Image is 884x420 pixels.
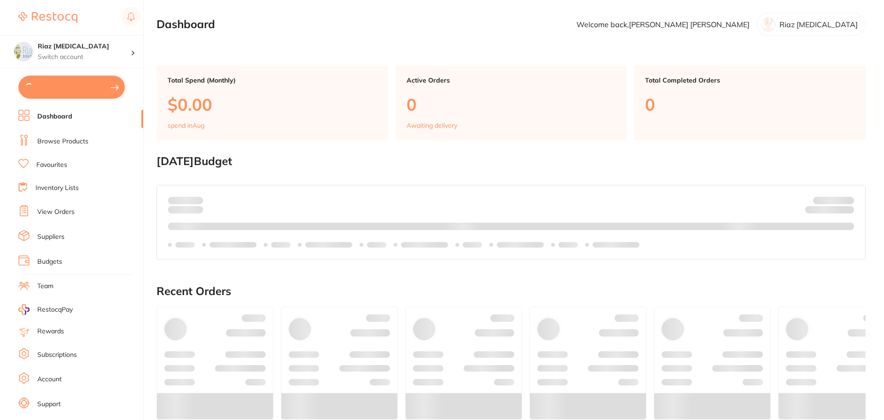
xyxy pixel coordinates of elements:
[38,42,131,51] h4: Riaz Dental Surgery
[35,183,79,193] a: Inventory Lists
[38,53,131,62] p: Switch account
[463,241,482,248] p: Labels
[395,65,627,140] a: Active Orders0Awaiting delivery
[407,95,616,114] p: 0
[779,20,858,29] p: Riaz [MEDICAL_DATA]
[157,18,215,31] h2: Dashboard
[168,196,203,204] p: Spent:
[175,241,195,248] p: Labels
[157,65,388,140] a: Total Spend (Monthly)$0.00spend inAug
[37,207,75,217] a: View Orders
[18,304,73,315] a: RestocqPay
[401,241,448,248] p: Labels extended
[813,196,854,204] p: Budget:
[209,241,256,248] p: Labels extended
[168,122,204,129] p: spend in Aug
[576,20,750,29] p: Welcome back, [PERSON_NAME] [PERSON_NAME]
[168,77,377,84] p: Total Spend (Monthly)
[37,375,62,384] a: Account
[187,196,203,204] strong: $0.00
[836,196,854,204] strong: $NaN
[367,241,386,248] p: Labels
[593,241,640,248] p: Labels extended
[157,155,866,168] h2: [DATE] Budget
[497,241,544,248] p: Labels extended
[271,241,291,248] p: Labels
[168,204,203,215] p: month
[37,112,72,121] a: Dashboard
[305,241,352,248] p: Labels extended
[37,305,73,314] span: RestocqPay
[37,257,62,266] a: Budgets
[37,327,64,336] a: Rewards
[634,65,866,140] a: Total Completed Orders0
[168,95,377,114] p: $0.00
[18,12,77,23] img: Restocq Logo
[36,160,67,170] a: Favourites
[407,77,616,84] p: Active Orders
[37,350,77,360] a: Subscriptions
[645,95,855,114] p: 0
[558,241,578,248] p: Labels
[37,232,64,242] a: Suppliers
[157,285,866,298] h2: Recent Orders
[18,7,77,28] a: Restocq Logo
[37,282,53,291] a: Team
[37,400,61,409] a: Support
[37,137,88,146] a: Browse Products
[838,207,854,216] strong: $0.00
[407,122,457,129] p: Awaiting delivery
[14,42,33,61] img: Riaz Dental Surgery
[645,77,855,84] p: Total Completed Orders
[805,204,854,215] p: Remaining:
[18,304,29,315] img: RestocqPay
